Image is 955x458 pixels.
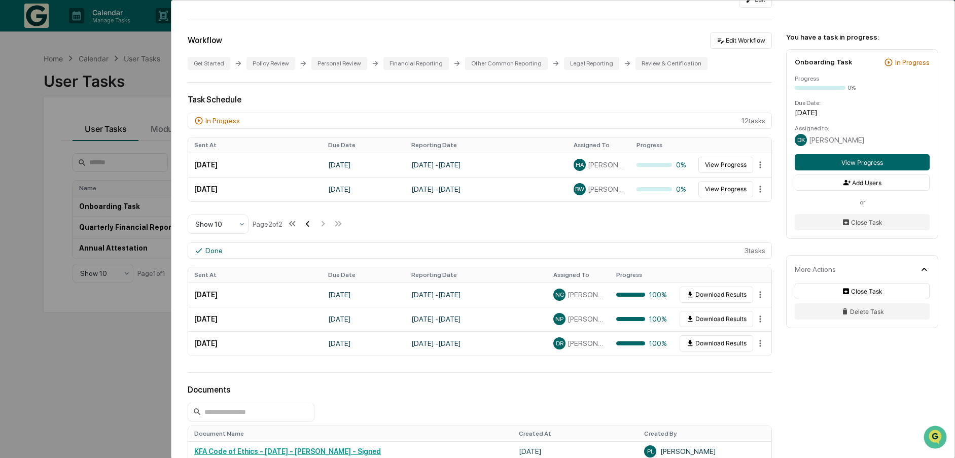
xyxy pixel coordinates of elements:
[795,265,836,273] div: More Actions
[588,185,624,193] span: [PERSON_NAME]
[795,283,930,299] button: Close Task
[34,88,128,96] div: We're available if you need us!
[547,267,610,283] th: Assigned To
[188,153,322,177] td: [DATE]
[405,267,547,283] th: Reporting Date
[680,311,753,327] button: Download Results
[465,57,548,70] div: Other Common Reporting
[322,307,405,331] td: [DATE]
[194,447,381,455] a: KFA Code of Ethics - [DATE] - [PERSON_NAME] - Signed
[253,220,282,228] div: Page 2 of 2
[84,128,126,138] span: Attestations
[616,315,667,323] div: 100%
[188,267,322,283] th: Sent At
[101,172,123,180] span: Pylon
[795,58,852,66] div: Onboarding Task
[568,137,630,153] th: Assigned To
[20,147,64,157] span: Data Lookup
[188,283,322,307] td: [DATE]
[205,246,223,255] div: Done
[636,185,687,193] div: 0%
[809,136,864,144] span: [PERSON_NAME]
[555,315,563,323] span: NP
[405,153,568,177] td: [DATE] - [DATE]
[698,157,753,173] button: View Progress
[795,75,930,82] div: Progress
[188,426,513,441] th: Document Name
[795,125,930,132] div: Assigned to:
[795,199,930,206] div: or
[322,137,405,153] th: Due Date
[405,283,547,307] td: [DATE] - [DATE]
[311,57,367,70] div: Personal Review
[188,57,230,70] div: Get Started
[797,136,805,144] span: DK
[10,148,18,156] div: 🔎
[188,307,322,331] td: [DATE]
[20,128,65,138] span: Preclearance
[644,445,765,457] div: [PERSON_NAME]
[923,425,950,452] iframe: Open customer support
[322,267,405,283] th: Due Date
[795,154,930,170] button: View Progress
[568,339,604,347] span: [PERSON_NAME]
[205,117,240,125] div: In Progress
[10,78,28,96] img: 1746055101610-c473b297-6a78-478c-a979-82029cc54cd1
[795,99,930,107] div: Due Date:
[680,287,753,303] button: Download Results
[568,291,604,299] span: [PERSON_NAME]
[847,84,856,91] div: 0%
[10,129,18,137] div: 🖐️
[576,161,584,168] span: HA
[795,214,930,230] button: Close Task
[246,57,295,70] div: Policy Review
[795,174,930,191] button: Add Users
[405,137,568,153] th: Reporting Date
[69,124,130,142] a: 🗄️Attestations
[6,143,68,161] a: 🔎Data Lookup
[647,448,654,455] span: PL
[564,57,619,70] div: Legal Reporting
[34,78,166,88] div: Start new chat
[188,137,322,153] th: Sent At
[322,153,405,177] td: [DATE]
[588,161,624,169] span: [PERSON_NAME]
[188,177,322,201] td: [DATE]
[188,385,772,395] div: Documents
[405,177,568,201] td: [DATE] - [DATE]
[635,57,708,70] div: Review & Certification
[10,21,185,38] p: How can we help?
[405,331,547,356] td: [DATE] - [DATE]
[322,283,405,307] td: [DATE]
[638,426,771,441] th: Created By
[698,181,753,197] button: View Progress
[895,58,930,66] div: In Progress
[322,331,405,356] td: [DATE]
[680,335,753,351] button: Download Results
[405,307,547,331] td: [DATE] - [DATE]
[630,137,693,153] th: Progress
[610,267,673,283] th: Progress
[322,177,405,201] td: [DATE]
[555,291,564,298] span: NG
[616,291,667,299] div: 100%
[636,161,687,169] div: 0%
[74,129,82,137] div: 🗄️
[795,109,930,117] div: [DATE]
[188,36,222,45] div: Workflow
[172,81,185,93] button: Start new chat
[383,57,449,70] div: Financial Reporting
[513,426,639,441] th: Created At
[795,303,930,320] button: Delete Task
[188,331,322,356] td: [DATE]
[568,315,604,323] span: [PERSON_NAME]
[188,113,772,129] div: 12 task s
[616,339,667,347] div: 100%
[72,171,123,180] a: Powered byPylon
[786,33,938,41] div: You have a task in progress:
[710,32,772,49] button: Edit Workflow
[556,340,563,347] span: DR
[6,124,69,142] a: 🖐️Preclearance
